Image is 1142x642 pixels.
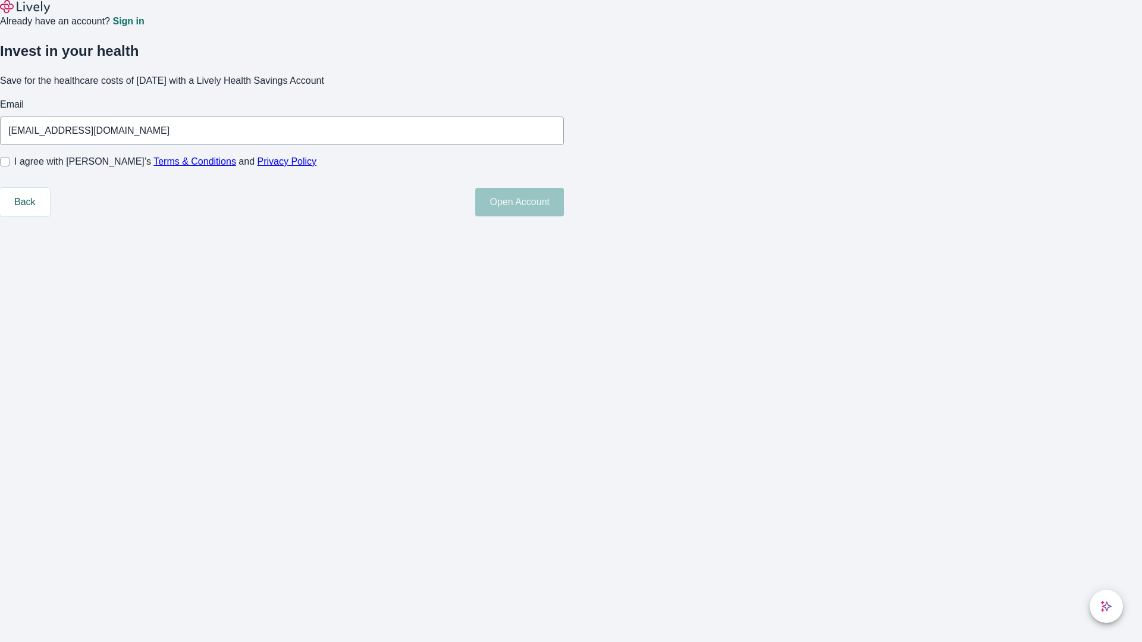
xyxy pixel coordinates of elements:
a: Sign in [112,17,144,26]
a: Privacy Policy [258,156,317,166]
span: I agree with [PERSON_NAME]’s and [14,155,316,169]
button: chat [1090,590,1123,623]
a: Terms & Conditions [153,156,236,166]
svg: Lively AI Assistant [1100,600,1112,612]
